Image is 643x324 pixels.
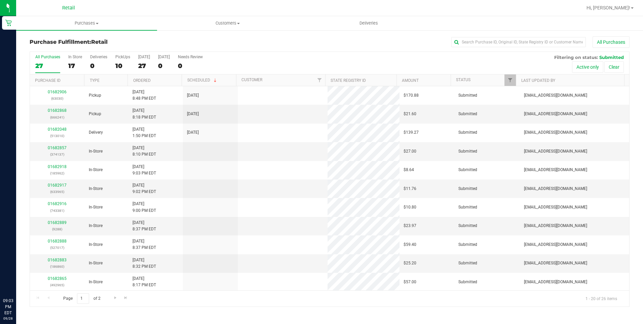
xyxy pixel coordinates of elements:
button: All Purchases [593,36,630,48]
div: 17 [68,62,82,70]
span: Delivery [89,129,103,136]
div: 10 [115,62,130,70]
button: Active only [572,61,603,73]
span: Submitted [458,129,477,136]
span: [DATE] 8:32 PM EDT [133,257,156,270]
span: Submitted [458,92,477,99]
div: 0 [90,62,107,70]
a: 01682883 [48,258,67,262]
span: In-Store [89,186,103,192]
span: [DATE] 9:00 PM EDT [133,201,156,214]
span: Submitted [458,204,477,210]
p: 09/28 [3,316,13,321]
p: (63030) [34,95,81,102]
a: Status [456,77,470,82]
p: (743381) [34,207,81,214]
div: Needs Review [178,55,203,59]
a: Ordered [133,78,151,83]
a: Type [90,78,100,83]
div: In Store [68,55,82,59]
span: $59.40 [404,241,416,248]
span: In-Store [89,148,103,155]
span: Pickup [89,111,101,117]
div: 27 [35,62,60,70]
span: Submitted [458,260,477,266]
p: (527017) [34,245,81,251]
span: [DATE] 9:02 PM EDT [133,182,156,195]
span: In-Store [89,260,103,266]
span: Submitted [458,167,477,173]
span: $170.88 [404,92,419,99]
span: Filtering on status: [554,55,598,60]
span: $21.60 [404,111,416,117]
span: In-Store [89,279,103,285]
a: 01682917 [48,183,67,188]
p: (186860) [34,263,81,270]
span: [EMAIL_ADDRESS][DOMAIN_NAME] [524,186,587,192]
span: [DATE] 8:17 PM EDT [133,276,156,288]
a: Deliveries [298,16,439,30]
p: (492965) [34,282,81,288]
div: Deliveries [90,55,107,59]
span: [DATE] 8:48 PM EDT [133,89,156,102]
span: Page of 2 [58,293,106,304]
div: [DATE] [158,55,170,59]
p: (9288) [34,226,81,232]
button: Clear [604,61,624,73]
span: $10.80 [404,204,416,210]
iframe: Resource center [7,270,27,290]
a: Filter [314,74,325,86]
input: 1 [77,293,89,304]
span: [DATE] 8:10 PM EDT [133,145,156,158]
a: Last Updated By [521,78,555,83]
a: Go to the last page [121,293,131,302]
span: In-Store [89,167,103,173]
span: [DATE] 8:37 PM EDT [133,220,156,232]
span: In-Store [89,204,103,210]
span: Submitted [458,241,477,248]
span: [DATE] 1:50 PM EDT [133,126,156,139]
span: $11.76 [404,186,416,192]
span: [EMAIL_ADDRESS][DOMAIN_NAME] [524,148,587,155]
inline-svg: Retail [5,20,12,26]
span: $8.64 [404,167,414,173]
span: [EMAIL_ADDRESS][DOMAIN_NAME] [524,279,587,285]
span: [DATE] 8:18 PM EDT [133,107,156,120]
span: Submitted [599,55,624,60]
span: $27.00 [404,148,416,155]
div: [DATE] [138,55,150,59]
div: 0 [178,62,203,70]
span: [EMAIL_ADDRESS][DOMAIN_NAME] [524,111,587,117]
a: Customers [157,16,298,30]
a: 01682048 [48,127,67,132]
a: Amount [402,78,419,83]
span: Customers [157,20,298,26]
span: [DATE] [187,111,199,117]
span: [EMAIL_ADDRESS][DOMAIN_NAME] [524,167,587,173]
a: 01682906 [48,90,67,94]
span: $25.20 [404,260,416,266]
span: [EMAIL_ADDRESS][DOMAIN_NAME] [524,92,587,99]
div: 27 [138,62,150,70]
a: 01682857 [48,145,67,150]
div: PickUps [115,55,130,59]
p: (666241) [34,114,81,121]
span: [EMAIL_ADDRESS][DOMAIN_NAME] [524,129,587,136]
p: (633965) [34,189,81,195]
span: Submitted [458,279,477,285]
span: Retail [91,39,108,45]
span: [DATE] 9:03 PM EDT [133,164,156,176]
span: Deliveries [350,20,387,26]
a: Filter [504,74,516,86]
a: 01682868 [48,108,67,113]
span: In-Store [89,223,103,229]
span: $57.00 [404,279,416,285]
span: [DATE] [187,129,199,136]
p: (374137) [34,151,81,158]
span: Submitted [458,223,477,229]
span: $139.27 [404,129,419,136]
a: Customer [241,77,262,82]
p: (185962) [34,170,81,176]
span: Submitted [458,111,477,117]
span: [DATE] 8:37 PM EDT [133,238,156,251]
